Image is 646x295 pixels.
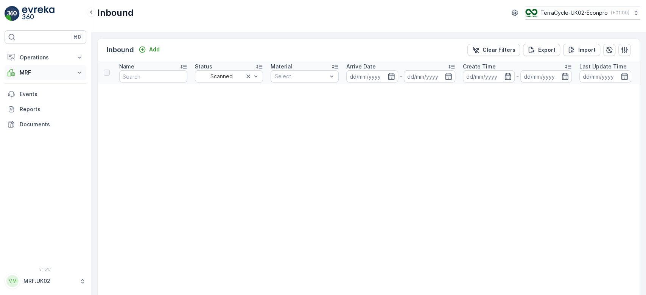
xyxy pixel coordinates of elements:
[6,275,19,287] div: MM
[5,117,86,132] a: Documents
[611,10,629,16] p: ( +01:00 )
[483,46,515,54] p: Clear Filters
[579,63,627,70] p: Last Update Time
[346,70,398,82] input: dd/mm/yyyy
[20,106,83,113] p: Reports
[563,44,600,56] button: Import
[119,70,187,82] input: Search
[516,72,519,81] p: -
[525,9,537,17] img: terracycle_logo_wKaHoWT.png
[579,70,631,82] input: dd/mm/yyyy
[5,267,86,272] span: v 1.51.1
[540,9,608,17] p: TerraCycle-UK02-Econpro
[97,7,134,19] p: Inbound
[520,70,572,82] input: dd/mm/yyyy
[5,50,86,65] button: Operations
[400,72,402,81] p: -
[119,63,134,70] p: Name
[73,34,81,40] p: ⌘B
[463,70,515,82] input: dd/mm/yyyy
[346,63,376,70] p: Arrive Date
[525,6,640,20] button: TerraCycle-UK02-Econpro(+01:00)
[5,102,86,117] a: Reports
[135,45,163,54] button: Add
[463,63,496,70] p: Create Time
[20,54,71,61] p: Operations
[578,46,596,54] p: Import
[5,6,20,21] img: logo
[271,63,292,70] p: Material
[275,73,327,80] p: Select
[195,63,212,70] p: Status
[5,273,86,289] button: MMMRF.UK02
[5,65,86,80] button: MRF
[467,44,520,56] button: Clear Filters
[523,44,560,56] button: Export
[538,46,556,54] p: Export
[149,46,160,53] p: Add
[404,70,456,82] input: dd/mm/yyyy
[20,121,83,128] p: Documents
[107,45,134,55] p: Inbound
[23,277,76,285] p: MRF.UK02
[22,6,54,21] img: logo_light-DOdMpM7g.png
[5,87,86,102] a: Events
[20,90,83,98] p: Events
[20,69,71,76] p: MRF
